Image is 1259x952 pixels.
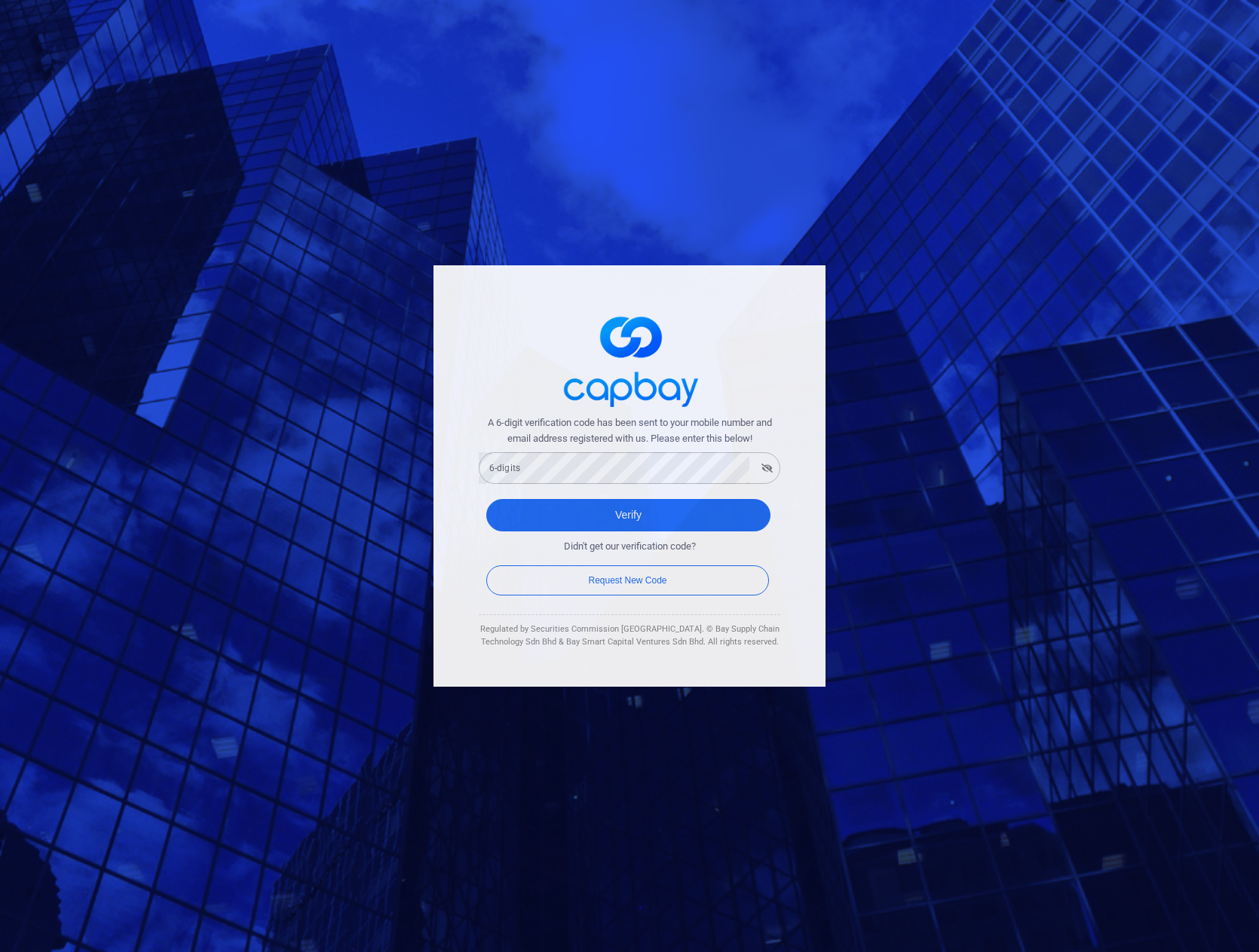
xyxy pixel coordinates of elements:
span: Didn't get our verification code? [564,539,696,555]
button: Request New Code [486,565,769,595]
div: Regulated by Securities Commission [GEOGRAPHIC_DATA]. © Bay Supply Chain Technology Sdn Bhd & Bay... [479,623,780,649]
img: logo [554,303,705,415]
button: Verify [486,499,770,531]
span: A 6-digit verification code has been sent to your mobile number and email address registered with... [479,415,780,447]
